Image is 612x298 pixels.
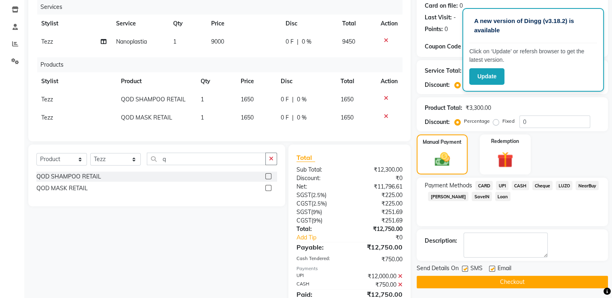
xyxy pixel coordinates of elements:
[211,38,224,45] span: 9000
[290,208,349,216] div: ( )
[116,72,196,90] th: Product
[425,237,457,245] div: Description:
[360,233,409,242] div: ₹0
[173,38,176,45] span: 1
[376,15,402,33] th: Action
[464,118,490,125] label: Percentage
[290,199,349,208] div: ( )
[290,255,349,264] div: Cash Tendered:
[36,184,88,193] div: QOD MASK RETAIL
[469,47,597,64] p: Click on ‘Update’ or refersh browser to get the latest version.
[313,217,321,224] span: 9%
[532,181,553,190] span: Cheque
[502,118,515,125] label: Fixed
[341,96,354,103] span: 1650
[376,72,402,90] th: Action
[281,15,337,33] th: Disc
[168,15,206,33] th: Qty
[425,25,443,34] div: Points:
[492,150,518,170] img: _gift.svg
[417,264,459,274] span: Send Details On
[313,192,325,198] span: 2.5%
[116,38,147,45] span: Nanoplastia
[349,216,409,225] div: ₹251.69
[290,242,349,252] div: Payable:
[296,191,311,199] span: SGST
[121,96,186,103] span: QOD SHAMPOO RETAIL
[290,233,359,242] a: Add Tip
[576,181,599,190] span: NearBuy
[498,264,511,274] span: Email
[495,192,510,201] span: Loan
[342,38,355,45] span: 9450
[417,276,608,288] button: Checkout
[121,114,172,121] span: QOD MASK RETAIL
[349,225,409,233] div: ₹12,750.00
[36,15,111,33] th: Stylist
[290,183,349,191] div: Net:
[425,2,458,10] div: Card on file:
[313,200,325,207] span: 2.5%
[425,67,462,75] div: Service Total:
[337,15,376,33] th: Total
[470,264,483,274] span: SMS
[460,2,463,10] div: 0
[425,104,462,112] div: Product Total:
[36,172,101,181] div: QOD SHAMPOO RETAIL
[349,272,409,281] div: ₹12,000.00
[556,181,572,190] span: LUZO
[201,96,204,103] span: 1
[349,183,409,191] div: ₹11,796.61
[425,81,450,89] div: Discount:
[41,38,53,45] span: Tezz
[290,281,349,289] div: CASH
[425,181,472,190] span: Payment Methods
[241,114,254,121] span: 1650
[296,200,311,207] span: CGST
[474,17,592,35] p: A new version of Dingg (v3.18.2) is available
[290,166,349,174] div: Sub Total:
[196,72,236,90] th: Qty
[296,217,311,224] span: CGST
[425,42,483,51] div: Coupon Code
[445,25,448,34] div: 0
[201,114,204,121] span: 1
[491,138,519,145] label: Redemption
[512,181,529,190] span: CASH
[296,265,402,272] div: Payments
[290,174,349,183] div: Discount:
[466,104,491,112] div: ₹3,300.00
[349,208,409,216] div: ₹251.69
[349,166,409,174] div: ₹12,300.00
[111,15,168,33] th: Service
[453,13,456,22] div: -
[41,96,53,103] span: Tezz
[297,113,307,122] span: 0 %
[349,199,409,208] div: ₹225.00
[423,139,462,146] label: Manual Payment
[276,72,336,90] th: Disc
[349,174,409,183] div: ₹0
[290,272,349,281] div: UPI
[236,72,276,90] th: Price
[425,118,450,126] div: Discount:
[292,113,294,122] span: |
[281,113,289,122] span: 0 F
[290,225,349,233] div: Total:
[313,209,320,215] span: 9%
[290,191,349,199] div: ( )
[430,151,455,168] img: _cash.svg
[297,38,299,46] span: |
[41,114,53,121] span: Tezz
[349,191,409,199] div: ₹225.00
[336,72,376,90] th: Total
[349,281,409,289] div: ₹750.00
[302,38,311,46] span: 0 %
[296,153,315,162] span: Total
[425,13,452,22] div: Last Visit:
[296,208,311,216] span: SGST
[281,95,289,104] span: 0 F
[206,15,281,33] th: Price
[36,72,116,90] th: Stylist
[475,181,493,190] span: CARD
